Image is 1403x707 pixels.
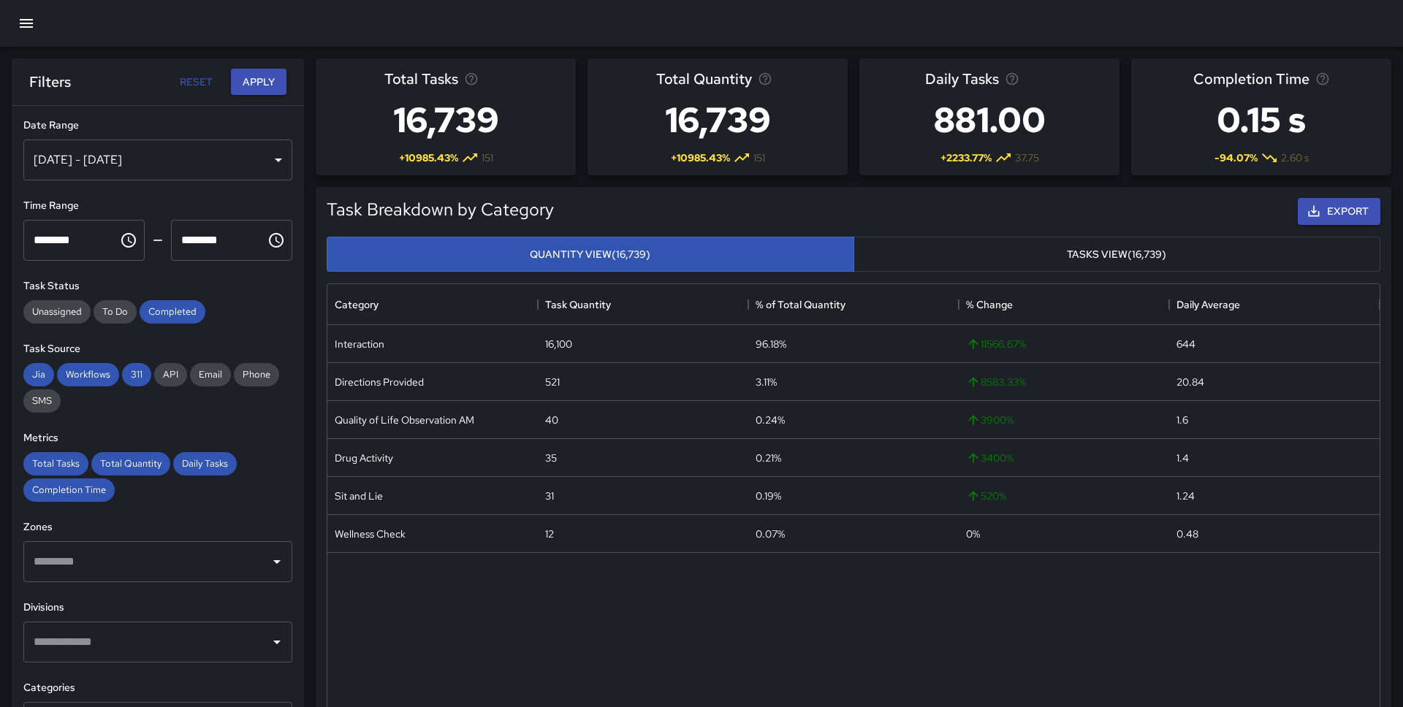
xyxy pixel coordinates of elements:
span: Total Tasks [23,457,88,470]
button: Open [267,632,287,652]
h6: Time Range [23,198,292,214]
div: Daily Average [1176,284,1240,325]
h6: Categories [23,680,292,696]
span: 151 [482,150,493,165]
h6: Filters [29,70,71,93]
div: Total Tasks [23,452,88,475]
h5: Task Breakdown by Category [327,198,554,221]
h3: 16,739 [384,91,508,149]
div: Completion Time [23,478,115,502]
span: + 2233.77 % [940,150,992,165]
span: Jia [23,368,54,381]
div: % Change [959,284,1169,325]
span: Total Quantity [91,457,170,470]
div: 0.48 [1176,527,1198,541]
span: 0 % [966,527,980,541]
div: Category [335,284,379,325]
svg: Average time taken to complete tasks in the selected period, compared to the previous period. [1315,72,1330,86]
div: Workflows [57,363,119,386]
button: Export [1298,198,1380,225]
span: Completed [140,305,205,318]
div: Total Quantity [91,452,170,475]
h6: Zones [23,519,292,535]
div: 1.4 [1176,451,1189,465]
div: Jia [23,363,54,386]
div: Phone [234,363,279,386]
h3: 881.00 [925,91,1054,149]
h6: Task Source [23,341,292,357]
div: 644 [1176,337,1195,351]
div: Wellness Check [335,527,406,541]
div: 521 [545,375,560,389]
span: Completion Time [23,484,115,496]
div: 1.24 [1176,489,1195,503]
div: % of Total Quantity [748,284,959,325]
div: Drug Activity [335,451,393,465]
button: Open [267,551,287,572]
span: 3900 % [966,413,1014,427]
span: -94.07 % [1214,150,1258,165]
h6: Divisions [23,600,292,616]
span: API [154,368,187,381]
button: Choose time, selected time is 11:59 PM [262,226,291,255]
h6: Metrics [23,430,292,446]
button: Tasks View(16,739) [853,237,1381,272]
svg: Total task quantity in the selected period, compared to the previous period. [758,72,772,86]
span: SMS [23,394,61,407]
span: + 10985.43 % [671,150,730,165]
span: 8583.33 % [966,375,1026,389]
button: Choose time, selected time is 12:00 AM [114,226,143,255]
div: 20.84 [1176,375,1204,389]
div: 311 [122,363,151,386]
div: Category [327,284,538,325]
span: Phone [234,368,279,381]
button: Quantity View(16,739) [327,237,854,272]
h6: Task Status [23,278,292,294]
span: 11566.67 % [966,337,1026,351]
span: 2.60 s [1281,150,1309,165]
div: Sit and Lie [335,489,383,503]
div: 31 [545,489,554,503]
div: % Change [966,284,1013,325]
div: Interaction [335,337,384,351]
div: 0.24% [756,413,785,427]
span: Total Tasks [384,67,458,91]
span: Email [190,368,231,381]
div: Directions Provided [335,375,424,389]
div: Task Quantity [538,284,748,325]
div: [DATE] - [DATE] [23,140,292,180]
div: Daily Average [1169,284,1380,325]
span: Total Quantity [656,67,752,91]
h3: 0.15 s [1193,91,1330,149]
span: 151 [753,150,765,165]
span: 37.75 [1015,150,1039,165]
div: 3.11% [756,375,777,389]
div: 0.19% [756,489,781,503]
div: 96.18% [756,337,786,351]
div: Task Quantity [545,284,611,325]
span: 520 % [966,489,1006,503]
button: Apply [231,69,286,96]
span: Unassigned [23,305,91,318]
div: 40 [545,413,558,427]
div: To Do [94,300,137,324]
div: 16,100 [545,337,572,351]
div: Email [190,363,231,386]
h3: 16,739 [656,91,780,149]
button: Reset [172,69,219,96]
div: % of Total Quantity [756,284,845,325]
svg: Total number of tasks in the selected period, compared to the previous period. [464,72,479,86]
div: SMS [23,389,61,413]
svg: Average number of tasks per day in the selected period, compared to the previous period. [1005,72,1019,86]
div: Unassigned [23,300,91,324]
div: API [154,363,187,386]
span: 311 [122,368,151,381]
span: Daily Tasks [925,67,999,91]
div: Quality of Life Observation AM [335,413,474,427]
div: 1.6 [1176,413,1188,427]
h6: Date Range [23,118,292,134]
span: Daily Tasks [173,457,237,470]
div: 35 [545,451,557,465]
div: 0.21% [756,451,781,465]
span: + 10985.43 % [399,150,458,165]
